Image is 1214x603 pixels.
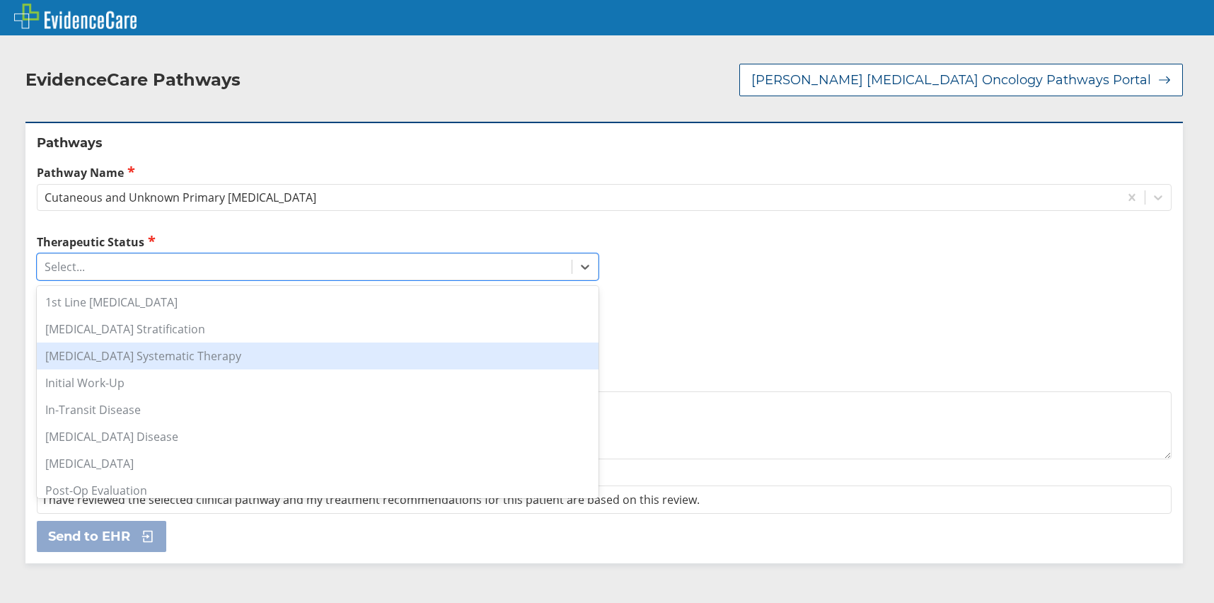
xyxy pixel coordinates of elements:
div: In-Transit Disease [37,396,599,423]
div: Cutaneous and Unknown Primary [MEDICAL_DATA] [45,190,316,205]
div: [MEDICAL_DATA] Disease [37,423,599,450]
label: Therapeutic Status [37,234,599,250]
div: 1st Line [MEDICAL_DATA] [37,289,599,316]
img: EvidenceCare [14,4,137,29]
div: Post-Op Evaluation [37,477,599,504]
h2: EvidenceCare Pathways [25,69,241,91]
div: [MEDICAL_DATA] [37,450,599,477]
div: Initial Work-Up [37,369,599,396]
label: Pathway Name [37,164,1172,180]
div: [MEDICAL_DATA] Stratification [37,316,599,343]
div: Select... [45,259,85,275]
div: [MEDICAL_DATA] Systematic Therapy [37,343,599,369]
span: I have reviewed the selected clinical pathway and my treatment recommendations for this patient a... [43,492,700,507]
span: Send to EHR [48,528,130,545]
span: [PERSON_NAME] [MEDICAL_DATA] Oncology Pathways Portal [751,71,1151,88]
button: Send to EHR [37,521,166,552]
label: Additional Details [37,372,1172,388]
button: [PERSON_NAME] [MEDICAL_DATA] Oncology Pathways Portal [739,64,1183,96]
h2: Pathways [37,134,1172,151]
